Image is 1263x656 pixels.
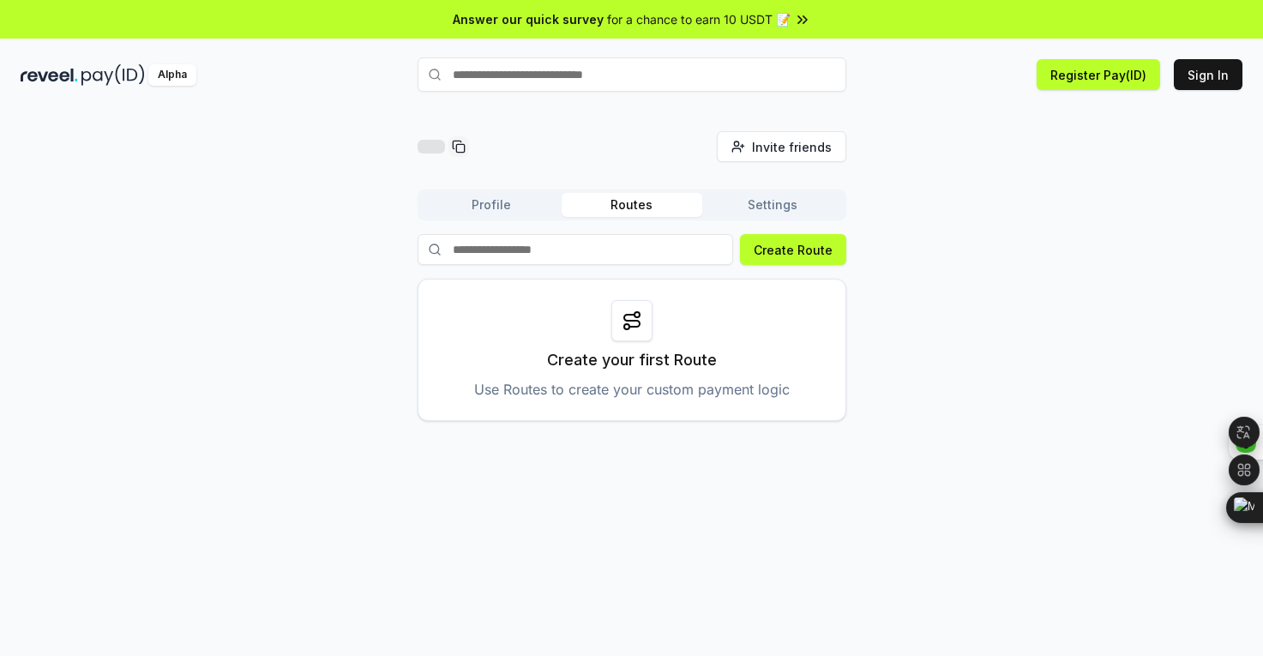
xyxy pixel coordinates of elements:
button: Invite friends [717,131,846,162]
div: Alpha [148,64,196,86]
button: Profile [421,193,562,217]
button: Settings [702,193,843,217]
p: Use Routes to create your custom payment logic [474,379,790,400]
p: Create your first Route [547,348,717,372]
button: Create Route [740,234,846,265]
button: Sign In [1174,59,1242,90]
img: reveel_dark [21,64,78,86]
img: pay_id [81,64,145,86]
button: Register Pay(ID) [1037,59,1160,90]
span: Answer our quick survey [453,10,604,28]
span: for a chance to earn 10 USDT 📝 [607,10,791,28]
button: Routes [562,193,702,217]
span: Invite friends [752,138,832,156]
